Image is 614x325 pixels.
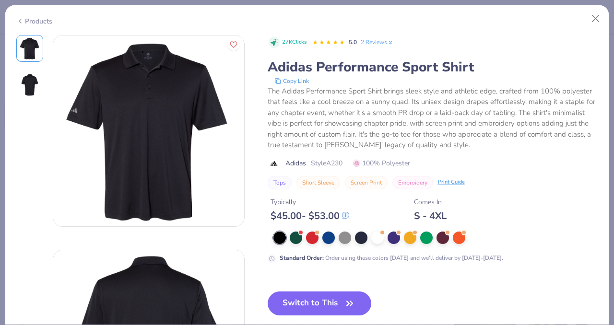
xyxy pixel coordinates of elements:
[438,178,465,186] div: Print Guide
[392,176,433,189] button: Embroidery
[53,35,244,226] img: Front
[268,160,281,167] img: brand logo
[268,58,598,76] div: Adidas Performance Sport Shirt
[285,158,306,168] span: Adidas
[282,38,307,46] span: 27K Clicks
[280,254,324,262] strong: Standard Order :
[312,35,345,50] div: 5.0 Stars
[349,38,357,46] span: 5.0
[16,16,52,26] div: Products
[18,73,41,96] img: Back
[587,10,605,28] button: Close
[311,158,342,168] span: Style A230
[296,176,340,189] button: Short Sleeve
[18,37,41,60] img: Front
[345,176,388,189] button: Screen Print
[268,86,598,151] div: The Adidas Performance Sport Shirt brings sleek style and athletic edge, crafted from 100% polyes...
[268,291,372,315] button: Switch to This
[268,176,292,189] button: Tops
[271,210,349,222] div: $ 45.00 - $ 53.00
[353,158,410,168] span: 100% Polyester
[361,38,394,46] a: 2 Reviews
[271,197,349,207] div: Typically
[227,38,240,51] button: Like
[272,76,312,86] button: copy to clipboard
[414,210,447,222] div: S - 4XL
[280,254,503,262] div: Order using these colors [DATE] and we'll deliver by [DATE]-[DATE].
[414,197,447,207] div: Comes In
